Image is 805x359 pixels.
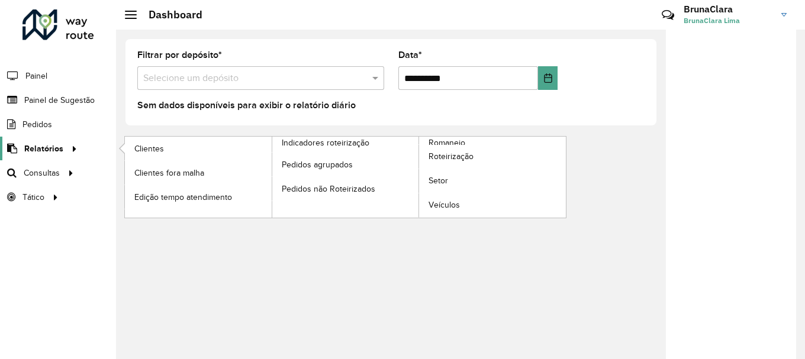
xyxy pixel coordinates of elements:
span: Tático [22,191,44,203]
a: Clientes fora malha [125,161,272,185]
button: Choose Date [538,66,558,90]
a: Pedidos agrupados [272,153,419,176]
span: Painel de Sugestão [24,94,95,106]
span: Edição tempo atendimento [134,191,232,203]
a: Veículos [419,193,566,217]
span: Indicadores roteirização [282,137,369,149]
label: Filtrar por depósito [137,48,222,62]
span: Relatórios [24,143,63,155]
a: Romaneio [272,137,566,218]
span: Veículos [429,199,460,211]
h3: BrunaClara [684,4,772,15]
a: Indicadores roteirização [125,137,419,218]
span: Romaneio [429,137,465,149]
span: BrunaClara Lima [684,15,772,26]
span: Setor [429,174,448,187]
span: Consultas [24,167,60,179]
a: Pedidos não Roteirizados [272,177,419,200]
label: Data [398,48,422,62]
span: Pedidos [22,118,52,131]
span: Painel [25,70,47,82]
a: Roteirização [419,145,566,169]
a: Contato Rápido [655,2,681,28]
a: Clientes [125,137,272,160]
span: Clientes fora malha [134,167,204,179]
span: Pedidos agrupados [282,159,353,171]
label: Sem dados disponíveis para exibir o relatório diário [137,98,356,112]
span: Clientes [134,143,164,155]
a: Edição tempo atendimento [125,185,272,209]
span: Pedidos não Roteirizados [282,183,375,195]
span: Roteirização [429,150,474,163]
h2: Dashboard [137,8,202,21]
a: Setor [419,169,566,193]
